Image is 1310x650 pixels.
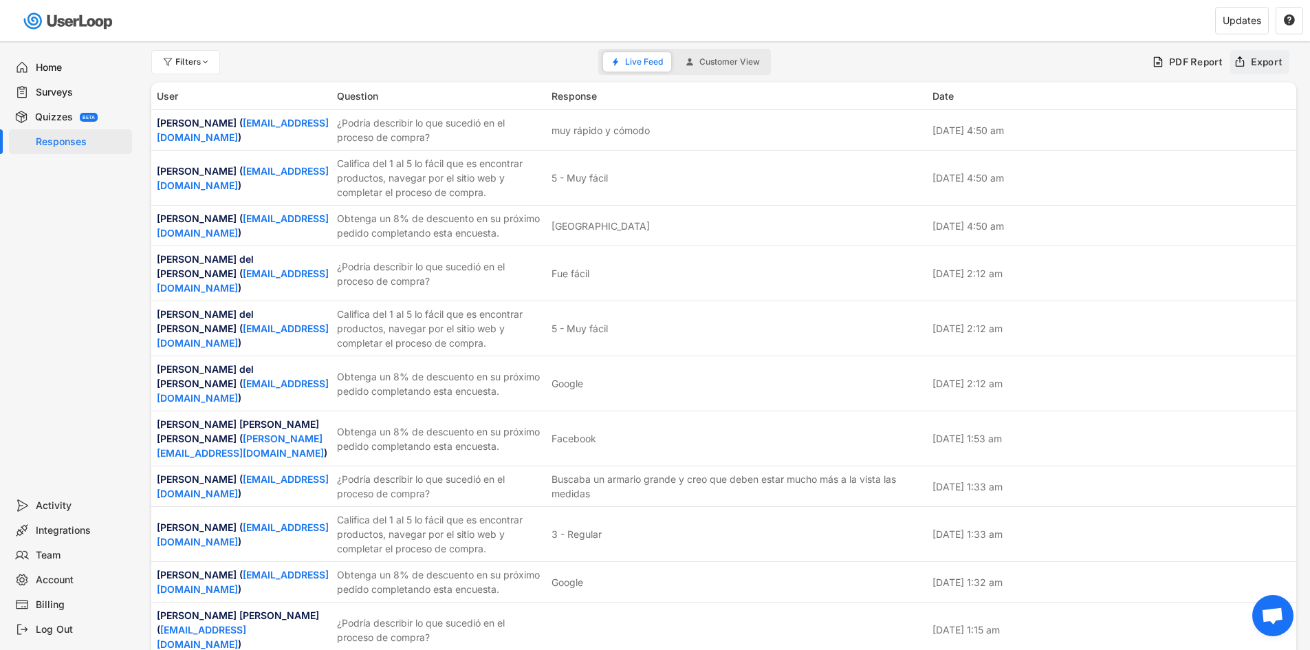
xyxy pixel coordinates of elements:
[932,219,1291,233] div: [DATE] 4:50 am
[36,598,127,611] div: Billing
[932,622,1291,637] div: [DATE] 1:15 am
[157,252,329,295] div: [PERSON_NAME] del [PERSON_NAME] ( )
[932,123,1291,138] div: [DATE] 4:50 am
[932,431,1291,446] div: [DATE] 1:53 am
[932,171,1291,185] div: [DATE] 4:50 am
[157,569,329,595] a: [EMAIL_ADDRESS][DOMAIN_NAME]
[36,574,127,587] div: Account
[1284,14,1295,26] text: 
[337,156,543,199] div: Califica del 1 al 5 lo fácil que es encontrar productos, navegar por el sitio web y completar el ...
[36,86,127,99] div: Surveys
[1251,56,1283,68] div: Export
[337,616,543,644] div: ¿Podría describir lo que sucedió en el proceso de compra?
[932,376,1291,391] div: [DATE] 2:12 am
[1223,16,1261,25] div: Updates
[932,575,1291,589] div: [DATE] 1:32 am
[1283,14,1296,27] button: 
[552,527,602,541] div: 3 - Regular
[1169,56,1223,68] div: PDF Report
[175,58,211,66] div: Filters
[552,171,608,185] div: 5 - Muy fácil
[337,116,543,144] div: ¿Podría describir lo que sucedió en el proceso de compra?
[157,117,329,143] a: [EMAIL_ADDRESS][DOMAIN_NAME]
[337,259,543,288] div: ¿Podría describir lo que sucedió en el proceso de compra?
[36,623,127,636] div: Log Out
[83,115,95,120] div: BETA
[625,58,663,66] span: Live Feed
[36,549,127,562] div: Team
[932,527,1291,541] div: [DATE] 1:33 am
[157,213,329,239] a: [EMAIL_ADDRESS][DOMAIN_NAME]
[552,321,608,336] div: 5 - Muy fácil
[157,164,329,193] div: [PERSON_NAME] ( )
[157,417,329,460] div: [PERSON_NAME] [PERSON_NAME] [PERSON_NAME] ( )
[552,266,589,281] div: Fue fácil
[1252,595,1293,636] div: Bate-papo aberto
[552,89,924,103] div: Response
[157,165,329,191] a: [EMAIL_ADDRESS][DOMAIN_NAME]
[36,61,127,74] div: Home
[157,473,329,499] a: [EMAIL_ADDRESS][DOMAIN_NAME]
[157,211,329,240] div: [PERSON_NAME] ( )
[699,58,760,66] span: Customer View
[337,424,543,453] div: Obtenga un 8% de descuento en su próximo pedido completando esta encuesta.
[932,89,1291,103] div: Date
[157,567,329,596] div: [PERSON_NAME] ( )
[552,219,650,233] div: [GEOGRAPHIC_DATA]
[337,512,543,556] div: Califica del 1 al 5 lo fácil que es encontrar productos, navegar por el sitio web y completar el ...
[337,472,543,501] div: ¿Podría describir lo que sucedió en el proceso de compra?
[157,521,329,548] a: [EMAIL_ADDRESS][DOMAIN_NAME]
[932,479,1291,494] div: [DATE] 1:33 am
[157,472,329,501] div: [PERSON_NAME] ( )
[337,89,543,103] div: Question
[157,378,329,404] a: [EMAIL_ADDRESS][DOMAIN_NAME]
[932,266,1291,281] div: [DATE] 2:12 am
[36,499,127,512] div: Activity
[337,307,543,350] div: Califica del 1 al 5 lo fácil que es encontrar productos, navegar por el sitio web y completar el ...
[552,472,924,501] div: Buscaba un armario grande y creo que deben estar mucho más a la vista las medidas
[337,567,543,596] div: Obtenga un 8% de descuento en su próximo pedido completando esta encuesta.
[157,89,329,103] div: User
[157,268,329,294] a: [EMAIL_ADDRESS][DOMAIN_NAME]
[552,123,650,138] div: muy rápido y cómodo
[157,116,329,144] div: [PERSON_NAME] ( )
[552,431,596,446] div: Facebook
[337,369,543,398] div: Obtenga un 8% de descuento en su próximo pedido completando esta encuesta.
[157,520,329,549] div: [PERSON_NAME] ( )
[157,362,329,405] div: [PERSON_NAME] del [PERSON_NAME] ( )
[157,323,329,349] a: [EMAIL_ADDRESS][DOMAIN_NAME]
[552,376,583,391] div: Google
[36,136,127,149] div: Responses
[36,524,127,537] div: Integrations
[603,52,671,72] button: Live Feed
[157,624,246,650] a: [EMAIL_ADDRESS][DOMAIN_NAME]
[21,7,118,35] img: userloop-logo-01.svg
[552,575,583,589] div: Google
[677,52,768,72] button: Customer View
[337,211,543,240] div: Obtenga un 8% de descuento en su próximo pedido completando esta encuesta.
[932,321,1291,336] div: [DATE] 2:12 am
[157,307,329,350] div: [PERSON_NAME] del [PERSON_NAME] ( )
[35,111,73,124] div: Quizzes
